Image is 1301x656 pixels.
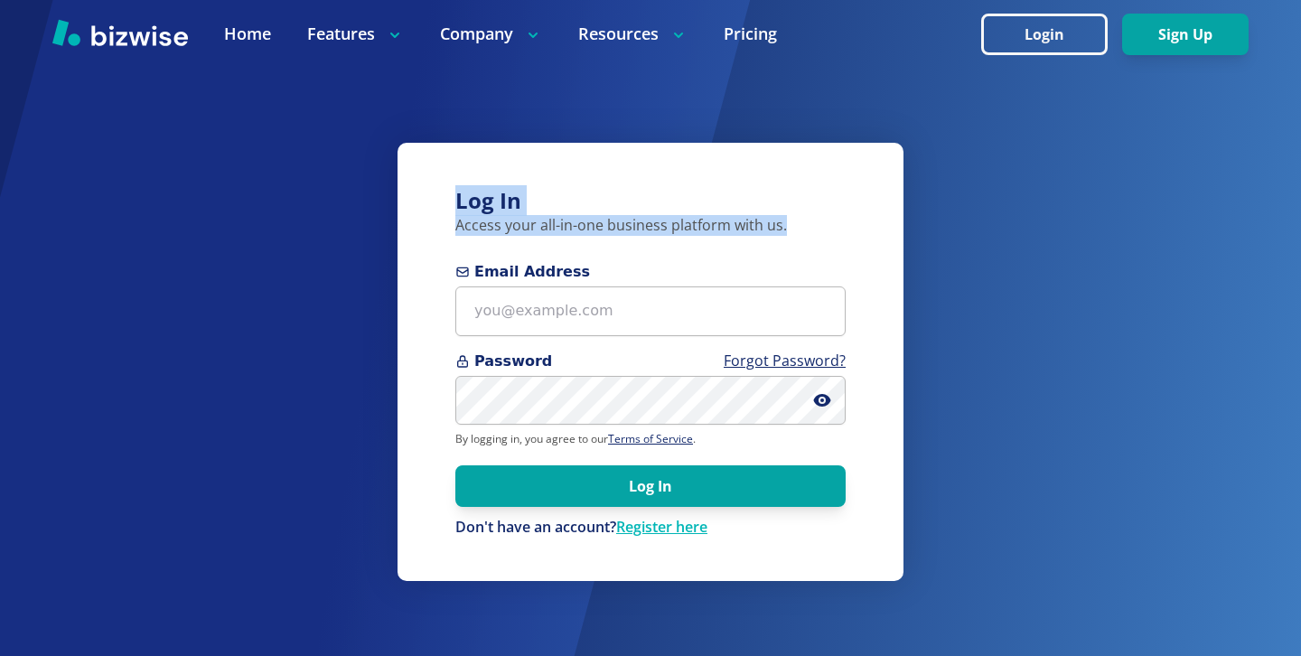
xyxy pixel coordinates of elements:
img: Bizwise Logo [52,19,188,46]
input: you@example.com [455,286,846,336]
p: Don't have an account? [455,518,846,538]
a: Login [981,26,1122,43]
a: Terms of Service [608,431,693,446]
p: Features [307,23,404,45]
a: Register here [616,517,707,537]
span: Email Address [455,261,846,283]
button: Login [981,14,1108,55]
span: Password [455,351,846,372]
a: Sign Up [1122,26,1249,43]
p: Company [440,23,542,45]
a: Home [224,23,271,45]
p: Resources [578,23,688,45]
button: Log In [455,465,846,507]
a: Pricing [724,23,777,45]
div: Don't have an account?Register here [455,518,846,538]
a: Forgot Password? [724,351,846,370]
h3: Log In [455,186,846,216]
button: Sign Up [1122,14,1249,55]
p: Access your all-in-one business platform with us. [455,216,846,236]
p: By logging in, you agree to our . [455,432,846,446]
